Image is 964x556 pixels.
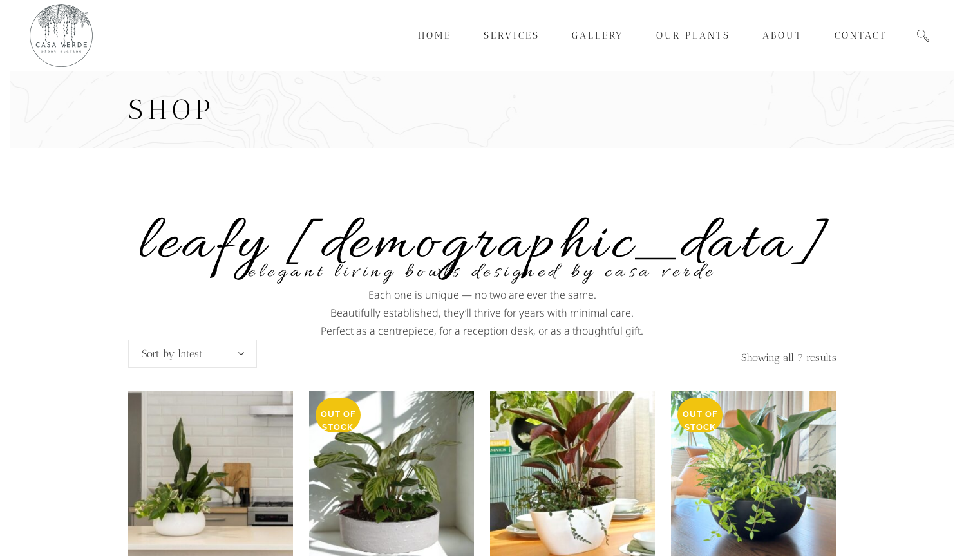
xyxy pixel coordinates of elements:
[482,340,836,378] p: Showing all 7 results
[128,93,215,126] span: Shop
[128,232,836,259] h4: Leafy [DEMOGRAPHIC_DATA]
[683,409,717,432] span: Out of stock
[321,409,355,432] span: Out of stock
[309,391,474,556] img: SERENA
[671,391,836,556] img: MATILDA
[572,30,624,41] span: Gallery
[128,259,836,286] h4: Elegant living bowls designed by Casa Verde
[490,391,655,556] img: PRISCILLA
[128,391,293,556] img: VALENTINA
[418,30,451,41] span: Home
[656,30,730,41] span: Our Plants
[484,30,540,41] span: Services
[128,340,257,368] span: Sort by latest
[835,30,887,41] span: Contact
[762,30,802,41] span: About
[128,286,836,340] p: Each one is unique — no two are ever the same. Beautifully established, they’ll thrive for years ...
[129,340,256,367] span: Sort by latest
